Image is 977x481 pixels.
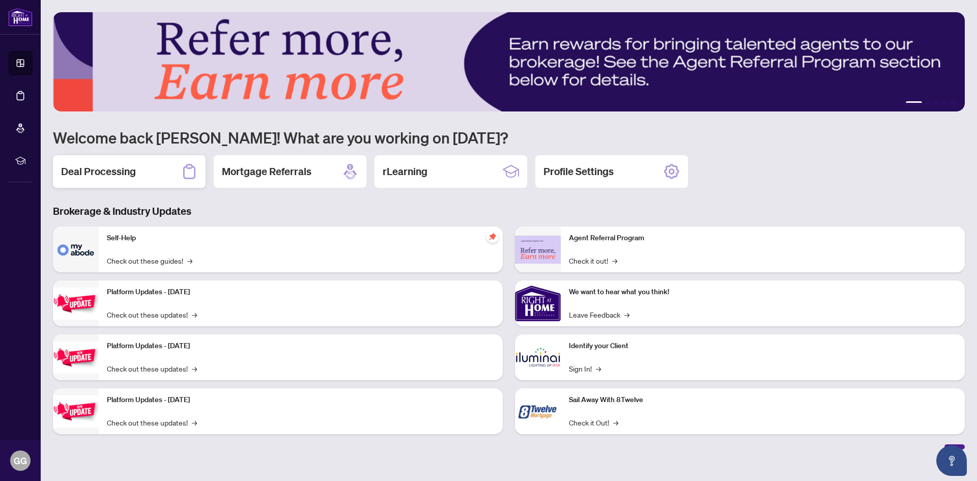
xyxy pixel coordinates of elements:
p: Agent Referral Program [569,233,957,244]
button: 1 [906,101,922,105]
img: Agent Referral Program [515,236,561,264]
img: We want to hear what you think! [515,280,561,326]
span: → [612,255,617,266]
img: Platform Updates - June 23, 2025 [53,395,99,428]
span: → [192,309,197,320]
a: Sign In!→ [569,363,601,374]
h3: Brokerage & Industry Updates [53,204,965,218]
h2: Mortgage Referrals [222,164,311,179]
a: Check out these guides!→ [107,255,192,266]
button: 5 [951,101,955,105]
button: 3 [934,101,938,105]
span: → [613,417,618,428]
h1: Welcome back [PERSON_NAME]! What are you working on [DATE]? [53,128,965,147]
a: Check it out!→ [569,255,617,266]
span: GG [14,454,27,468]
p: Platform Updates - [DATE] [107,394,495,406]
a: Leave Feedback→ [569,309,629,320]
h2: Deal Processing [61,164,136,179]
p: Self-Help [107,233,495,244]
p: Platform Updates - [DATE] [107,341,495,352]
a: Check it Out!→ [569,417,618,428]
p: Sail Away With 8Twelve [569,394,957,406]
span: → [187,255,192,266]
h2: Profile Settings [543,164,614,179]
p: We want to hear what you think! [569,287,957,298]
button: Open asap [936,445,967,476]
button: 4 [942,101,946,105]
span: → [192,363,197,374]
img: Platform Updates - July 21, 2025 [53,288,99,320]
span: → [596,363,601,374]
span: pushpin [486,231,499,243]
span: → [624,309,629,320]
img: Sail Away With 8Twelve [515,388,561,434]
a: Check out these updates!→ [107,309,197,320]
span: → [192,417,197,428]
img: logo [8,8,33,26]
button: 2 [926,101,930,105]
a: Check out these updates!→ [107,363,197,374]
p: Identify your Client [569,341,957,352]
img: Slide 0 [53,12,965,111]
img: Self-Help [53,227,99,272]
a: Check out these updates!→ [107,417,197,428]
p: Platform Updates - [DATE] [107,287,495,298]
img: Platform Updates - July 8, 2025 [53,342,99,374]
h2: rLearning [383,164,427,179]
img: Identify your Client [515,334,561,380]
